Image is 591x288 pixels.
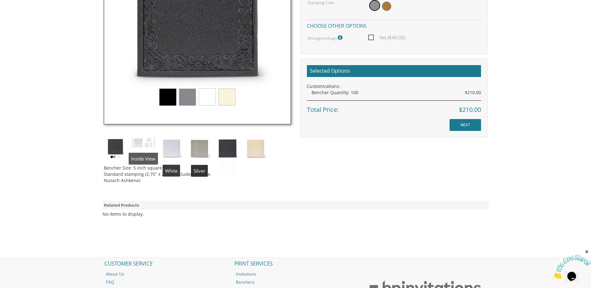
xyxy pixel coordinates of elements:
[132,137,155,149] img: bp%20bencher%20inside%201.JPG
[307,100,481,114] div: Total Price:
[101,270,230,278] a: About Us
[244,137,267,160] img: cream_shimmer.jpg
[188,137,211,160] img: silver_shimmer.jpg
[231,270,360,278] a: Invitations
[104,160,291,184] div: Bencher Size: 5 inch square Standard stamping (2.75" x 2.75") included in price. Nusach Ashkenaz
[102,211,144,217] div: No items to display.
[307,65,481,77] h2: Selected Options
[104,137,127,160] img: tiferes_shimmer.jpg
[231,258,360,270] h2: PRINT SERVICES
[552,249,591,279] iframe: chat widget
[231,278,360,286] a: Benchers
[307,83,481,89] div: Customizations:
[216,137,239,160] img: black_shimmer.jpg
[312,89,481,96] div: Bencher Quantity: 100
[368,34,405,41] span: Yes ($40.00)
[465,89,481,96] span: $210.00
[307,20,481,31] h4: Choose other options
[160,137,183,160] img: white_shimmer.jpg
[450,119,481,131] input: NEXT
[459,105,481,114] span: $210.00
[101,278,230,286] a: FAQ
[101,258,230,270] h2: CUSTOMER SERVICE
[308,34,344,42] label: Monogram/Logo
[102,201,489,210] div: Related Products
